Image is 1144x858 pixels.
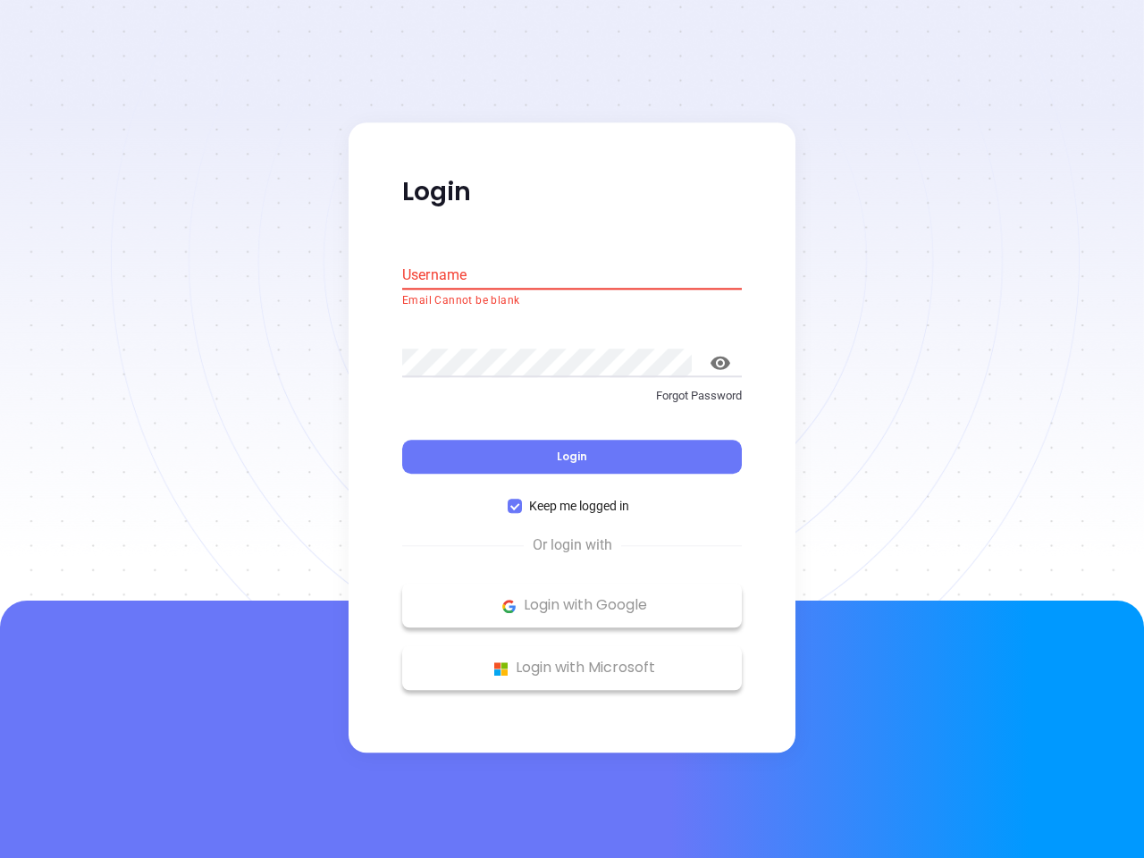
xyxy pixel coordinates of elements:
p: Login with Google [411,593,733,619]
button: Google Logo Login with Google [402,584,742,628]
button: Login [402,441,742,475]
p: Email Cannot be blank [402,292,742,310]
button: toggle password visibility [699,341,742,384]
button: Microsoft Logo Login with Microsoft [402,646,742,691]
p: Login with Microsoft [411,655,733,682]
span: Keep me logged in [522,497,636,517]
img: Microsoft Logo [490,658,512,680]
span: Or login with [524,535,621,557]
p: Login [402,176,742,208]
p: Forgot Password [402,387,742,405]
a: Forgot Password [402,387,742,419]
img: Google Logo [498,595,520,618]
span: Login [557,450,587,465]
